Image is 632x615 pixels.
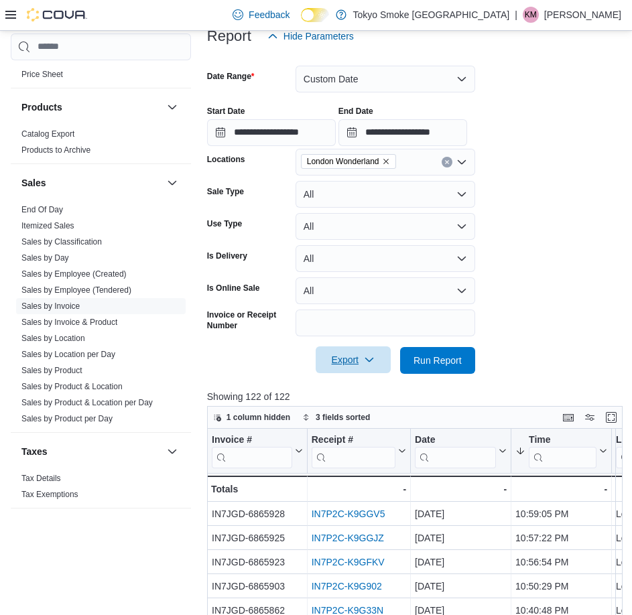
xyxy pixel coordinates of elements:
[316,412,370,423] span: 3 fields sorted
[21,334,85,343] a: Sales by Location
[11,126,191,163] div: Products
[515,7,517,23] p: |
[442,157,452,167] button: Clear input
[415,433,496,468] div: Date
[227,1,295,28] a: Feedback
[525,7,537,23] span: KM
[21,70,63,79] a: Price Sheet
[283,29,354,43] span: Hide Parameters
[207,218,242,229] label: Use Type
[21,176,46,190] h3: Sales
[301,8,329,22] input: Dark Mode
[21,490,78,499] a: Tax Exemptions
[415,481,507,497] div: -
[296,245,475,272] button: All
[560,409,576,425] button: Keyboard shortcuts
[21,397,153,408] span: Sales by Product & Location per Day
[603,409,619,425] button: Enter fullscreen
[21,100,62,114] h3: Products
[207,251,247,261] label: Is Delivery
[21,129,74,139] a: Catalog Export
[307,155,379,168] span: London Wonderland
[415,578,507,594] div: [DATE]
[296,277,475,304] button: All
[353,7,510,23] p: Tokyo Smoke [GEOGRAPHIC_DATA]
[515,481,607,497] div: -
[21,445,48,458] h3: Taxes
[207,186,244,197] label: Sale Type
[515,433,607,468] button: Time
[249,8,290,21] span: Feedback
[21,253,69,263] a: Sales by Day
[11,470,191,508] div: Taxes
[262,23,359,50] button: Hide Parameters
[21,382,123,391] a: Sales by Product & Location
[414,354,462,367] span: Run Report
[27,8,87,21] img: Cova
[338,106,373,117] label: End Date
[515,530,607,546] div: 10:57:22 PM
[21,205,63,214] a: End Of Day
[515,578,607,594] div: 10:50:29 PM
[21,221,74,230] a: Itemized Sales
[415,433,507,468] button: Date
[208,409,296,425] button: 1 column hidden
[312,433,406,468] button: Receipt #
[211,481,303,497] div: Totals
[21,100,162,114] button: Products
[21,489,78,500] span: Tax Exemptions
[382,157,390,165] button: Remove London Wonderland from selection in this group
[21,365,82,376] span: Sales by Product
[21,285,131,295] a: Sales by Employee (Tendered)
[21,350,115,359] a: Sales by Location per Day
[312,433,395,446] div: Receipt #
[207,71,255,82] label: Date Range
[21,333,85,344] span: Sales by Location
[21,176,162,190] button: Sales
[21,473,61,484] span: Tax Details
[415,433,496,446] div: Date
[21,474,61,483] a: Tax Details
[338,119,467,146] input: Press the down key to open a popover containing a calendar.
[415,530,507,546] div: [DATE]
[456,157,467,167] button: Open list of options
[515,554,607,570] div: 10:56:54 PM
[529,433,596,468] div: Time
[21,237,102,247] a: Sales by Classification
[212,506,303,522] div: IN7JGD-6865928
[312,481,406,497] div: -
[207,119,336,146] input: Press the down key to open a popover containing a calendar.
[21,318,117,327] a: Sales by Invoice & Product
[21,301,80,311] a: Sales by Invoice
[301,154,396,169] span: London Wonderland
[21,204,63,215] span: End Of Day
[324,346,383,373] span: Export
[21,413,113,424] span: Sales by Product per Day
[312,508,385,519] a: IN7P2C-K9GGV5
[207,154,245,165] label: Locations
[207,390,627,403] p: Showing 122 of 122
[21,253,69,263] span: Sales by Day
[515,506,607,522] div: 10:59:05 PM
[296,66,475,92] button: Custom Date
[212,578,303,594] div: IN7JGD-6865903
[21,69,63,80] span: Price Sheet
[164,99,180,115] button: Products
[312,433,395,468] div: Receipt # URL
[21,236,102,247] span: Sales by Classification
[212,530,303,546] div: IN7JGD-6865925
[312,557,385,567] a: IN7P2C-K9GFKV
[21,398,153,407] a: Sales by Product & Location per Day
[21,145,90,155] a: Products to Archive
[21,269,127,279] a: Sales by Employee (Created)
[312,533,384,543] a: IN7P2C-K9GGJZ
[21,366,82,375] a: Sales by Product
[207,310,290,331] label: Invoice or Receipt Number
[21,445,162,458] button: Taxes
[164,175,180,191] button: Sales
